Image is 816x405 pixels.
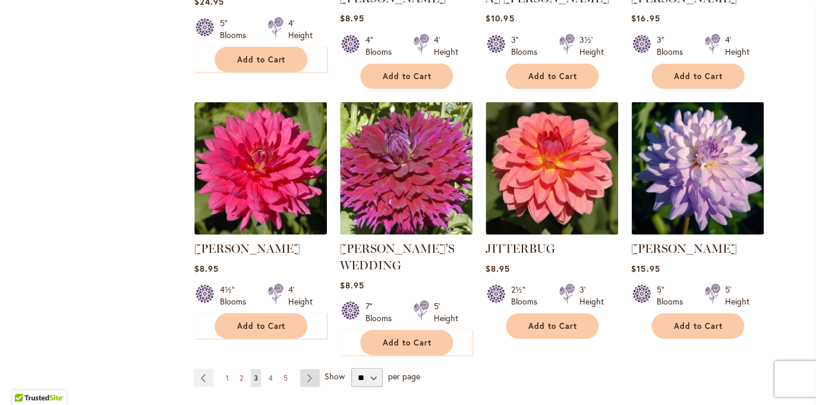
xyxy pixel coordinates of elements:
[651,313,744,338] button: Add to Cart
[237,321,286,331] span: Add to Cart
[220,283,253,307] div: 4½" Blooms
[194,102,327,234] img: JENNA
[360,329,453,355] button: Add to Cart
[226,373,229,382] span: 1
[283,373,288,382] span: 5
[340,12,364,24] span: $8.95
[340,279,364,290] span: $8.95
[288,17,313,40] div: 4' Height
[486,102,618,234] img: JITTERBUG
[383,337,431,347] span: Add to Cart
[269,373,273,382] span: 4
[360,63,453,89] button: Add to Cart
[237,54,286,64] span: Add to Cart
[631,102,764,234] img: JORDAN NICOLE
[506,313,598,338] button: Add to Cart
[383,71,431,81] span: Add to Cart
[266,369,276,387] a: 4
[340,225,472,237] a: Jennifer's Wedding
[657,283,690,307] div: 5" Blooms
[340,102,472,234] img: Jennifer's Wedding
[254,373,258,382] span: 3
[215,313,307,338] button: Add to Cart
[486,262,510,274] span: $8.95
[506,63,598,89] button: Add to Cart
[324,371,345,382] span: Show
[631,262,660,274] span: $15.95
[651,63,744,89] button: Add to Cart
[528,71,577,81] span: Add to Cart
[434,33,458,57] div: 4' Height
[486,225,618,237] a: JITTERBUG
[388,371,420,382] span: per page
[194,241,300,255] a: [PERSON_NAME]
[725,283,749,307] div: 5' Height
[528,321,577,331] span: Add to Cart
[631,12,660,24] span: $16.95
[725,33,749,57] div: 4' Height
[657,33,690,57] div: 3" Blooms
[674,321,723,331] span: Add to Cart
[194,225,327,237] a: JENNA
[579,33,604,57] div: 3½' Height
[215,46,307,72] button: Add to Cart
[366,300,399,324] div: 7" Blooms
[579,283,604,307] div: 3' Height
[9,363,42,396] iframe: Launch Accessibility Center
[220,17,253,40] div: 5" Blooms
[434,300,458,324] div: 5' Height
[486,12,514,24] span: $10.95
[223,369,232,387] a: 1
[237,369,246,387] a: 2
[631,241,737,255] a: [PERSON_NAME]
[366,33,399,57] div: 4" Blooms
[194,262,219,274] span: $8.95
[288,283,313,307] div: 4' Height
[240,373,243,382] span: 2
[486,241,555,255] a: JITTERBUG
[511,33,544,57] div: 3" Blooms
[281,369,291,387] a: 5
[631,225,764,237] a: JORDAN NICOLE
[511,283,544,307] div: 2½" Blooms
[340,241,455,272] a: [PERSON_NAME]'S WEDDING
[674,71,723,81] span: Add to Cart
